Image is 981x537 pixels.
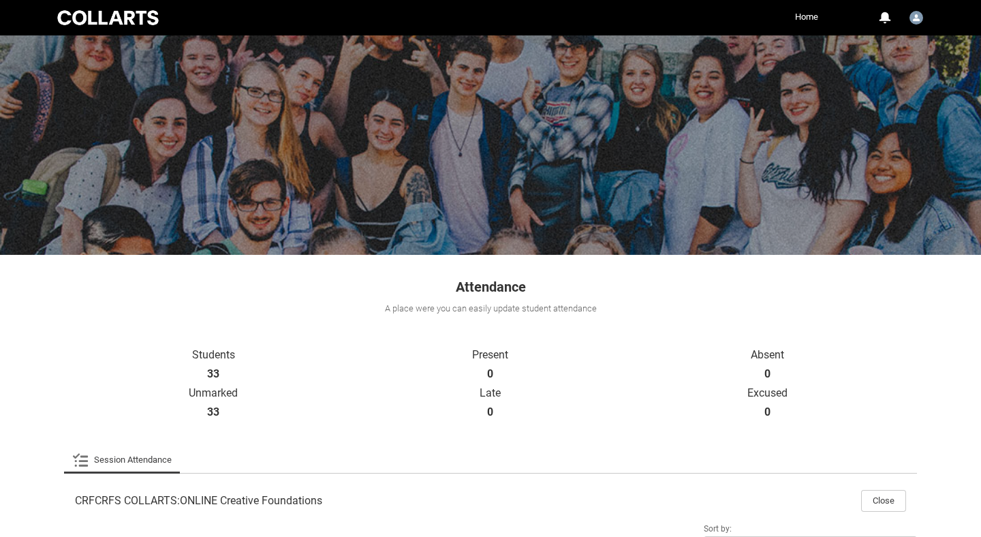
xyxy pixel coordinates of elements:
[352,348,629,362] p: Present
[72,446,172,474] a: Session Attendance
[906,5,926,27] button: User Profile Benjamin.McKenzie
[909,11,923,25] img: Benjamin.McKenzie
[764,405,770,419] strong: 0
[487,405,493,419] strong: 0
[764,367,770,381] strong: 0
[352,386,629,400] p: Late
[456,279,526,295] span: Attendance
[629,386,906,400] p: Excused
[487,367,493,381] strong: 0
[75,386,352,400] p: Unmarked
[64,446,180,474] li: Session Attendance
[792,7,822,27] a: Home
[629,348,906,362] p: Absent
[75,348,352,362] p: Students
[75,494,322,508] span: CRFCRFS COLLARTS:ONLINE Creative Foundations
[861,490,906,512] button: Close
[704,524,732,534] span: Sort by:
[63,302,918,316] div: A place were you can easily update student attendance
[207,405,219,419] strong: 33
[207,367,219,381] strong: 33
